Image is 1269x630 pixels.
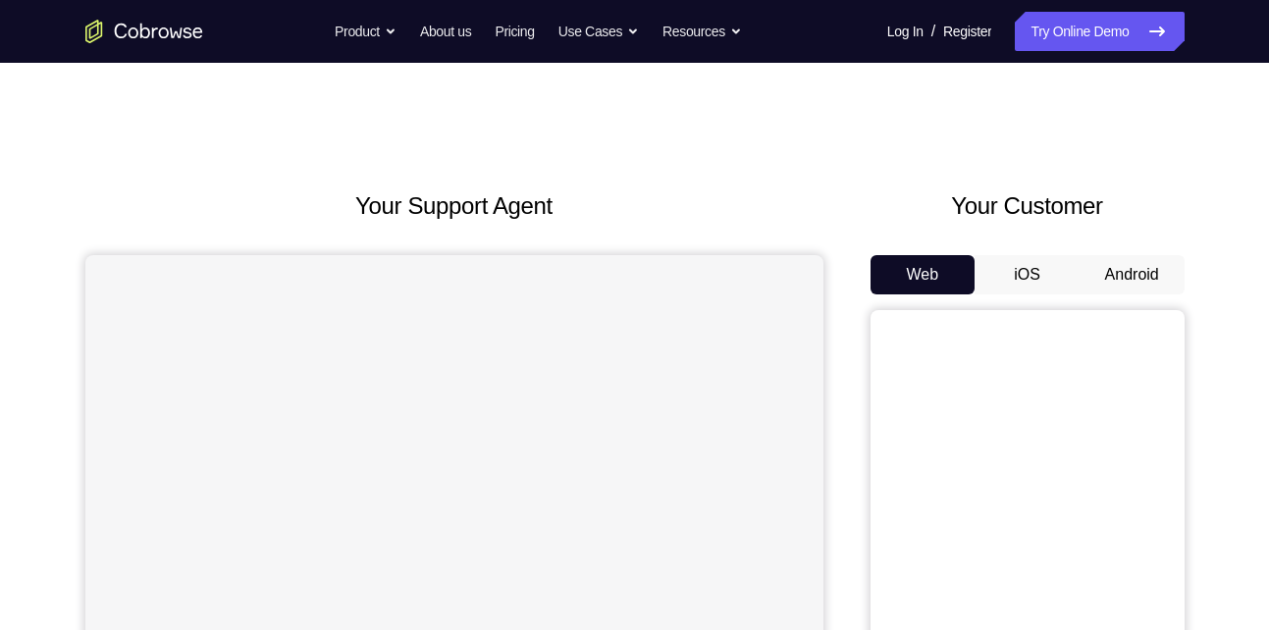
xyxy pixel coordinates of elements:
[662,12,742,51] button: Resources
[85,20,203,43] a: Go to the home page
[85,188,823,224] h2: Your Support Agent
[975,255,1080,294] button: iOS
[335,12,397,51] button: Product
[943,12,991,51] a: Register
[871,188,1185,224] h2: Your Customer
[558,12,639,51] button: Use Cases
[931,20,935,43] span: /
[1080,255,1185,294] button: Android
[887,12,924,51] a: Log In
[495,12,534,51] a: Pricing
[420,12,471,51] a: About us
[1015,12,1184,51] a: Try Online Demo
[871,255,976,294] button: Web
